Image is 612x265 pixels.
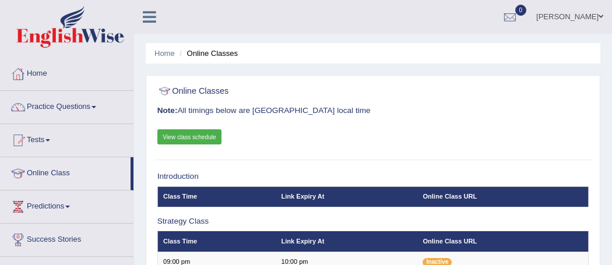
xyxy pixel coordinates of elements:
[1,224,133,253] a: Success Stories
[157,172,589,181] h3: Introduction
[157,217,589,226] h3: Strategy Class
[515,5,527,16] span: 0
[1,58,133,87] a: Home
[276,186,417,207] th: Link Expiry At
[157,186,276,207] th: Class Time
[157,129,222,144] a: View class schedule
[1,91,133,120] a: Practice Questions
[417,231,589,252] th: Online Class URL
[157,231,276,252] th: Class Time
[157,107,589,115] h3: All timings below are [GEOGRAPHIC_DATA] local time
[154,49,175,58] a: Home
[177,48,238,59] li: Online Classes
[417,186,589,207] th: Online Class URL
[157,106,178,115] b: Note:
[1,190,133,220] a: Predictions
[157,84,425,99] h2: Online Classes
[276,231,417,252] th: Link Expiry At
[1,157,131,186] a: Online Class
[1,124,133,153] a: Tests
